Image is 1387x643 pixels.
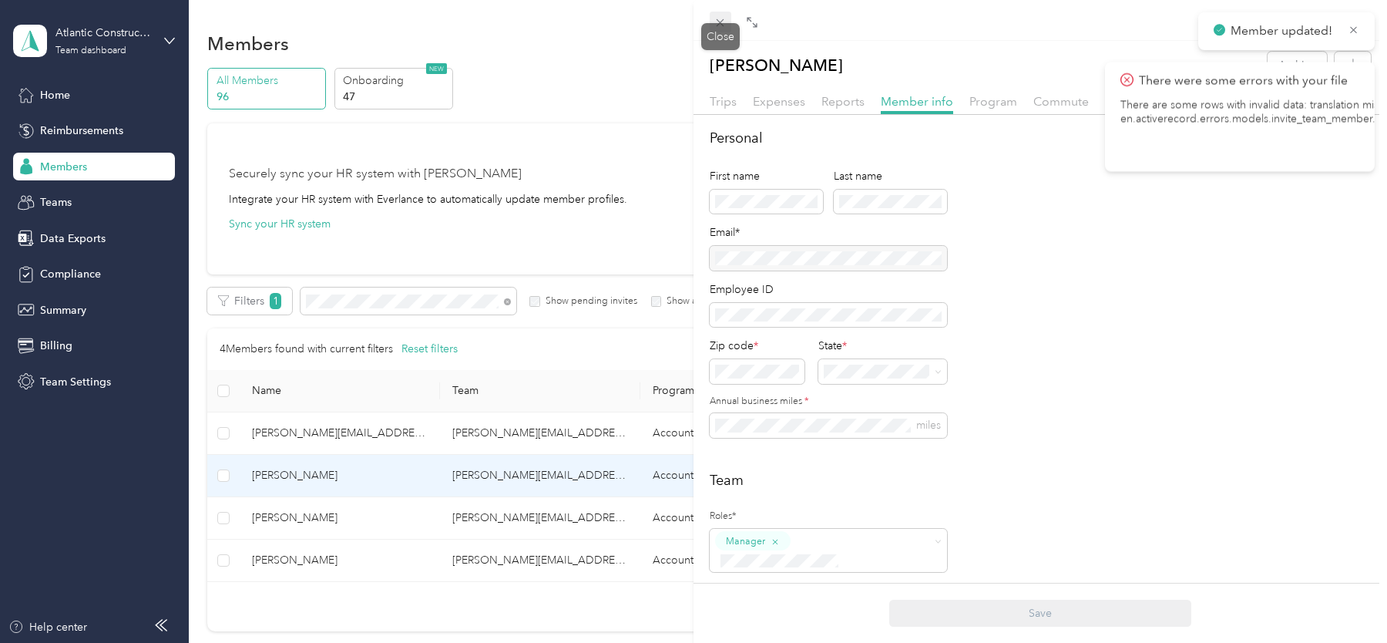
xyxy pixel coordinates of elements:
[710,128,1371,149] h2: Personal
[881,94,953,109] span: Member info
[1033,94,1089,109] span: Commute
[1301,557,1387,643] iframe: Everlance-gr Chat Button Frame
[834,168,947,184] div: Last name
[726,534,765,548] span: Manager
[710,52,843,79] p: [PERSON_NAME]
[1231,22,1336,41] p: Member updated!
[710,281,947,298] div: Employee ID
[969,94,1017,109] span: Program
[1268,52,1327,79] button: Archive
[753,94,805,109] span: Expenses
[701,23,740,50] div: Close
[821,94,865,109] span: Reports
[715,531,791,550] button: Manager
[710,395,947,409] label: Annual business miles
[710,338,804,354] div: Zip code
[710,470,1371,491] h2: Team
[710,224,947,241] div: Email*
[818,338,947,354] div: State
[710,168,823,184] div: First name
[710,510,947,523] label: Roles*
[916,419,941,432] span: miles
[710,94,737,109] span: Trips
